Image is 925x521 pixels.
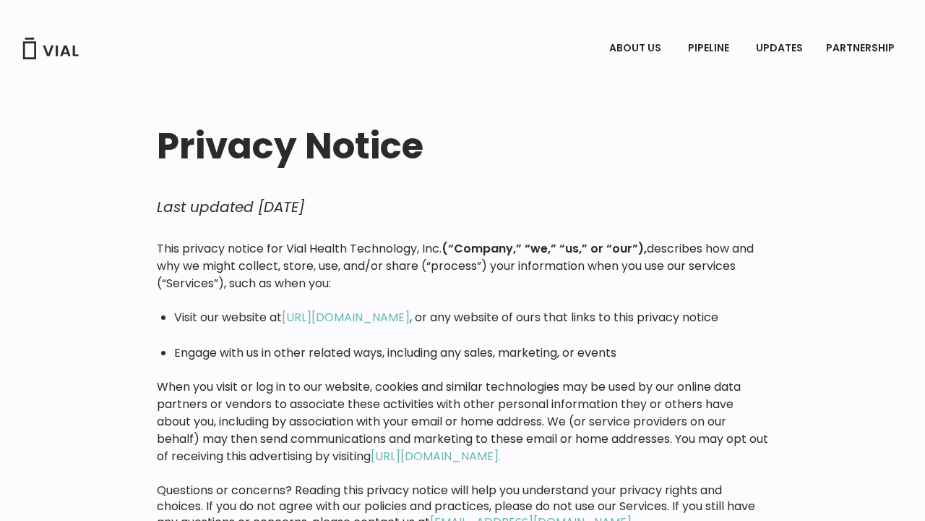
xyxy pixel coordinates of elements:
li: Engage with us in other related ways, including any sales, marketing, or events [174,345,769,361]
img: Vial Logo [22,38,79,59]
a: UPDATES [744,36,814,61]
li: Visit our website at , or any website of ours that links to this privacy notice [174,310,769,326]
p: This privacy notice for Vial Health Technology, Inc. describes how and why we might collect, stor... [157,240,769,292]
a: PARTNERSHIPMenu Toggle [814,36,910,61]
a: [URL][DOMAIN_NAME]. [371,448,501,465]
strong: (“Company,” “we,” “us,” or “our”), [442,240,647,257]
a: PIPELINEMenu Toggle [676,36,744,61]
p: Last updated [DATE] [157,195,769,219]
a: ABOUT USMenu Toggle [598,36,676,61]
p: When you visit or log in to our website, cookies and similar technologies may be used by our onli... [157,378,769,465]
a: [URL][DOMAIN_NAME] [282,309,410,326]
h1: Privacy Notice [157,126,769,166]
